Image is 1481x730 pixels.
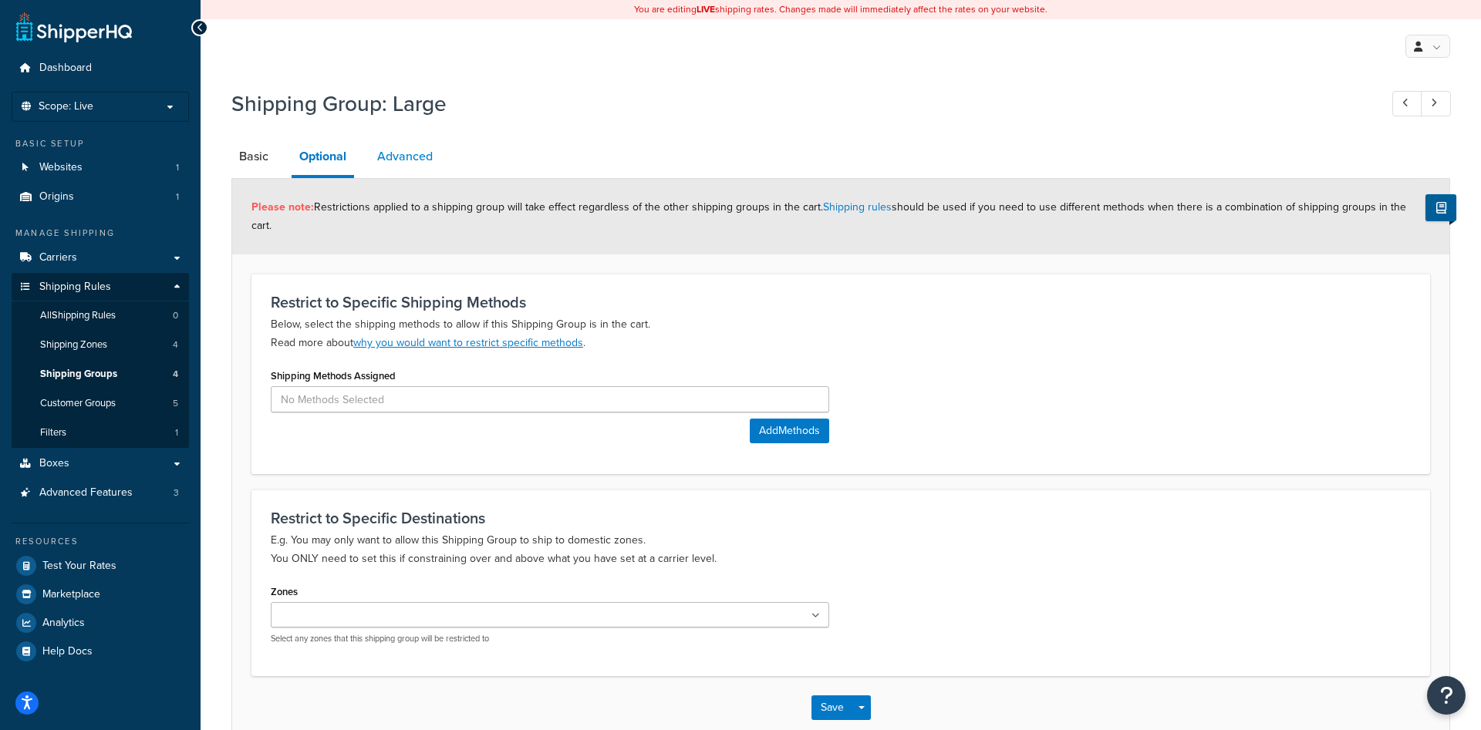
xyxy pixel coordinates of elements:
button: AddMethods [750,419,829,443]
li: Shipping Rules [12,273,189,449]
a: Analytics [12,609,189,637]
a: Carriers [12,244,189,272]
span: Restrictions applied to a shipping group will take effect regardless of the other shipping groups... [251,199,1406,234]
button: Show Help Docs [1425,194,1456,221]
span: All Shipping Rules [40,309,116,322]
span: 1 [176,161,179,174]
a: Origins1 [12,183,189,211]
a: Next Record [1421,91,1451,116]
label: Shipping Methods Assigned [271,370,396,382]
div: Manage Shipping [12,227,189,240]
a: Shipping Groups4 [12,360,189,389]
a: Filters1 [12,419,189,447]
span: 4 [173,338,178,352]
a: Boxes [12,449,189,478]
a: Basic [231,138,276,175]
a: Previous Record [1392,91,1422,116]
p: Select any zones that this shipping group will be restricted to [271,633,829,644]
span: Scope: Live [39,100,93,113]
span: Shipping Rules [39,281,111,294]
a: Advanced Features3 [12,479,189,507]
a: Websites1 [12,153,189,182]
span: Websites [39,161,83,174]
span: Carriers [39,251,77,264]
span: 0 [173,309,178,322]
a: Optional [292,138,354,178]
h1: Shipping Group: Large [231,89,1364,119]
span: Analytics [42,617,85,630]
span: Shipping Groups [40,368,117,381]
p: Below, select the shipping methods to allow if this Shipping Group is in the cart. Read more about . [271,315,1411,352]
a: Marketplace [12,580,189,608]
button: Save [811,695,853,720]
a: Shipping Zones4 [12,331,189,359]
div: Resources [12,535,189,548]
span: Advanced Features [39,486,133,500]
a: Dashboard [12,54,189,82]
span: 1 [175,426,178,439]
input: No Methods Selected [271,386,829,412]
h3: Restrict to Specific Destinations [271,510,1411,526]
a: why you would want to restrict specific methods [353,335,583,351]
span: Test Your Rates [42,560,116,573]
li: Customer Groups [12,389,189,418]
span: 1 [176,190,179,204]
li: Origins [12,183,189,211]
span: Boxes [39,457,69,470]
label: Zones [271,586,298,597]
button: Open Resource Center [1427,676,1466,715]
li: Filters [12,419,189,447]
span: Customer Groups [40,397,116,410]
span: Shipping Zones [40,338,107,352]
li: Shipping Groups [12,360,189,389]
span: Help Docs [42,645,93,658]
a: Advanced [369,138,440,175]
span: Origins [39,190,74,204]
span: 5 [173,397,178,410]
a: Help Docs [12,637,189,665]
b: LIVE [697,2,715,16]
a: Test Your Rates [12,552,189,580]
span: Dashboard [39,62,92,75]
a: Shipping rules [823,199,892,215]
span: Marketplace [42,588,100,601]
a: AllShipping Rules0 [12,301,189,330]
span: Filters [40,426,66,439]
li: Shipping Zones [12,331,189,359]
span: 4 [173,368,178,381]
h3: Restrict to Specific Shipping Methods [271,294,1411,311]
li: Websites [12,153,189,182]
strong: Please note: [251,199,314,215]
span: 3 [174,486,179,500]
a: Shipping Rules [12,273,189,301]
li: Advanced Features [12,479,189,507]
div: Basic Setup [12,137,189,150]
a: Customer Groups5 [12,389,189,418]
p: E.g. You may only want to allow this Shipping Group to ship to domestic zones. You ONLY need to s... [271,531,1411,568]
